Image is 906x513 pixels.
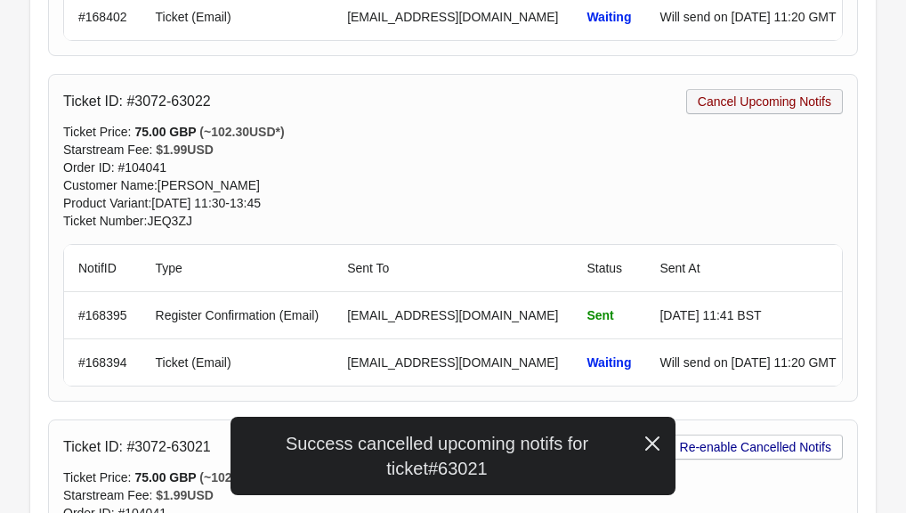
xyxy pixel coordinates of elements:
div: Success cancelled upcoming notifs for ticket#63021 [231,417,675,495]
span: Re-enable Cancelled Notifs [680,440,831,454]
th: #168394 [64,338,142,386]
span: (~ 102.30 USD*) [199,470,284,484]
div: Starstream Fee : [63,141,843,159]
div: Order ID : # 104041 [63,159,843,176]
div: Ticket Price : [63,123,843,141]
h3: Ticket ID: # 3072-63021 [63,438,211,456]
td: [DATE] 11:41 BST [645,292,850,338]
div: Product Variant : [DATE] 11:30-13:45 [63,194,843,212]
span: 75.00 GBP [134,470,199,484]
span: $ 1.99 USD [156,488,214,502]
th: Sent To [333,245,572,292]
td: Register Confirmation (Email) [142,292,334,338]
th: Sent At [645,245,850,292]
td: Will send on [DATE] 11:20 GMT [645,338,850,386]
td: [EMAIL_ADDRESS][DOMAIN_NAME] [333,338,572,386]
div: Ticket Number: JEQ3ZJ [63,212,843,230]
div: Starstream Fee : [63,486,843,504]
td: [EMAIL_ADDRESS][DOMAIN_NAME] [333,292,572,338]
div: Waiting [586,354,631,371]
span: 75.00 GBP [134,125,199,139]
td: Ticket (Email) [142,338,334,386]
h3: Ticket ID: # 3072-63022 [63,93,211,110]
span: Cancel Upcoming Notifs [698,94,831,109]
button: Re-enable Cancelled Notifs [668,435,843,460]
th: NotifID [64,245,142,292]
div: Ticket Price : [63,468,843,486]
th: Type [142,245,334,292]
th: #168395 [64,292,142,338]
div: Customer Name : [PERSON_NAME] [63,176,843,194]
span: $ 1.99 USD [156,142,214,157]
button: Cancel Upcoming Notifs [686,89,843,114]
th: Status [572,245,645,292]
div: Sent [586,306,631,324]
div: Waiting [586,8,631,26]
span: (~ 102.30 USD*) [199,125,284,139]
